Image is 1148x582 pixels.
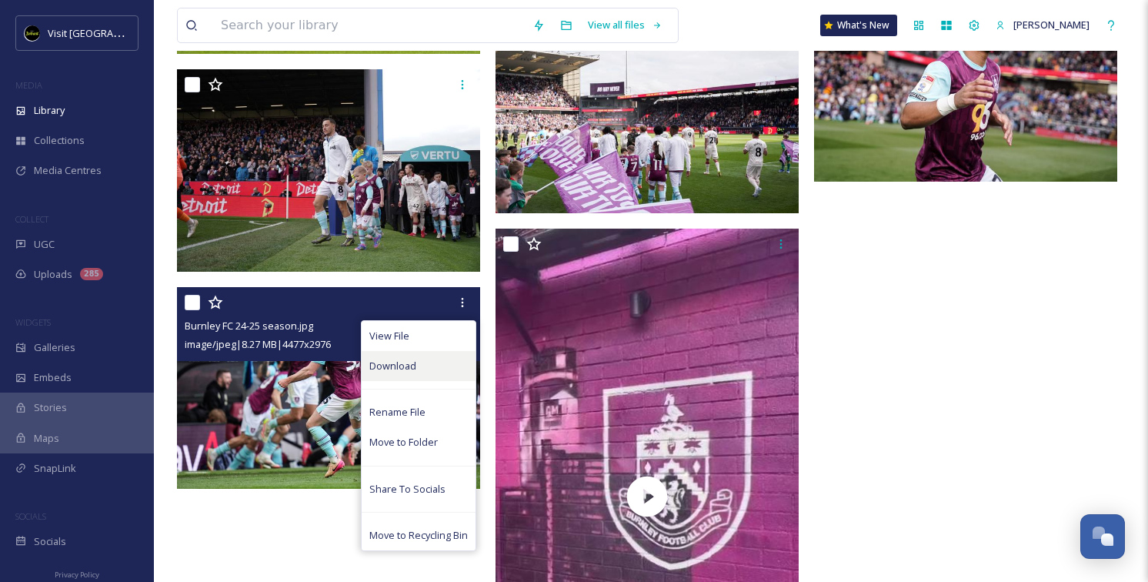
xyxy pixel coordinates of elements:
[369,482,446,497] span: Share To Socials
[1013,18,1090,32] span: [PERSON_NAME]
[80,268,103,280] div: 285
[55,570,99,580] span: Privacy Policy
[369,528,468,543] span: Move to Recycling Bin
[34,534,66,549] span: Socials
[34,103,65,118] span: Library
[177,287,480,489] img: Burnley FC 24-25 season.jpg
[185,337,331,351] span: image/jpeg | 8.27 MB | 4477 x 2976
[34,237,55,252] span: UGC
[820,15,897,36] a: What's New
[15,213,48,225] span: COLLECT
[496,13,799,213] img: Burnley FC 24-25 season (2).jpg
[15,79,42,91] span: MEDIA
[580,10,670,40] a: View all files
[15,316,51,328] span: WIDGETS
[213,8,525,42] input: Search your library
[185,319,313,333] span: Burnley FC 24-25 season.jpg
[34,400,67,415] span: Stories
[988,10,1097,40] a: [PERSON_NAME]
[48,25,167,40] span: Visit [GEOGRAPHIC_DATA]
[34,163,102,178] span: Media Centres
[34,267,72,282] span: Uploads
[34,133,85,148] span: Collections
[34,431,59,446] span: Maps
[34,370,72,385] span: Embeds
[369,359,416,373] span: Download
[369,435,438,450] span: Move to Folder
[1080,514,1125,559] button: Open Chat
[369,329,409,343] span: View File
[369,405,425,420] span: Rename File
[34,340,75,355] span: Galleries
[15,510,46,522] span: SOCIALS
[34,461,76,476] span: SnapLink
[25,25,40,41] img: VISIT%20DETROIT%20LOGO%20-%20BLACK%20BACKGROUND.png
[177,69,480,272] img: DONOTUSE_Burnley FC 24-25 season (3).jpg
